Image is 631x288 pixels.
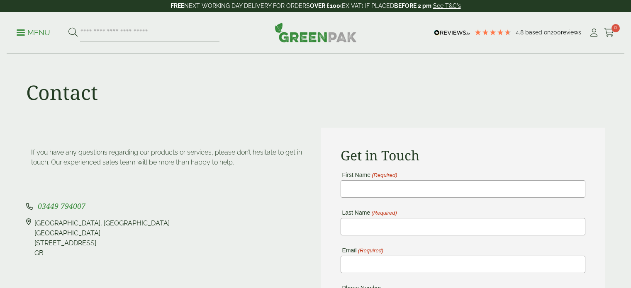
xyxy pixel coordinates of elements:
[341,172,397,178] label: First Name
[341,247,384,254] label: Email
[341,210,397,216] label: Last Name
[38,201,85,211] span: 03449 794007
[275,22,357,42] img: GreenPak Supplies
[474,29,512,36] div: 4.79 Stars
[516,29,525,36] span: 4.8
[357,248,383,254] span: (Required)
[604,27,614,39] a: 0
[612,24,620,32] span: 0
[26,80,98,104] h1: Contact
[31,148,306,167] p: If you have any questions regarding our products or services, please don’t hesitate to get in tou...
[433,2,461,9] a: See T&C's
[171,2,184,9] strong: FREE
[394,2,431,9] strong: BEFORE 2 pm
[434,30,470,36] img: REVIEWS.io
[17,28,50,38] p: Menu
[604,29,614,37] i: Cart
[561,29,581,36] span: reviews
[17,28,50,36] a: Menu
[310,2,340,9] strong: OVER £100
[551,29,561,36] span: 200
[589,29,599,37] i: My Account
[525,29,551,36] span: Based on
[341,148,585,163] h2: Get in Touch
[34,218,170,258] div: [GEOGRAPHIC_DATA], [GEOGRAPHIC_DATA] [GEOGRAPHIC_DATA] [STREET_ADDRESS] GB
[38,203,85,211] a: 03449 794007
[371,210,397,216] span: (Required)
[371,172,397,178] span: (Required)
